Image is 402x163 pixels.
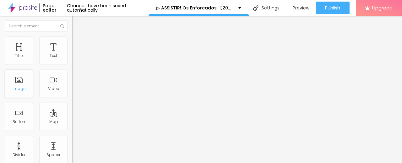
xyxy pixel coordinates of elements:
p: ▷ ASSISTIR! Os Enforcados 【2025】 Filme Completo Dublaado Online [156,6,233,10]
div: Button [13,120,25,124]
div: Map [49,120,58,124]
button: Preview [283,2,316,14]
div: Image [13,87,25,91]
img: Icone [253,5,258,11]
div: Text [50,53,57,58]
input: Search element [5,20,68,32]
div: Page editor [39,3,67,12]
div: Changes have been saved automatically [67,3,149,12]
div: Spacer [46,153,60,157]
img: Icone [60,24,64,28]
iframe: Editor [72,16,402,163]
span: Upgrade [372,5,393,10]
div: Video [48,87,59,91]
span: Publish [325,5,340,10]
button: Publish [316,2,350,14]
div: Divider [13,153,25,157]
span: Preview [293,5,309,10]
div: Title [15,53,23,58]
